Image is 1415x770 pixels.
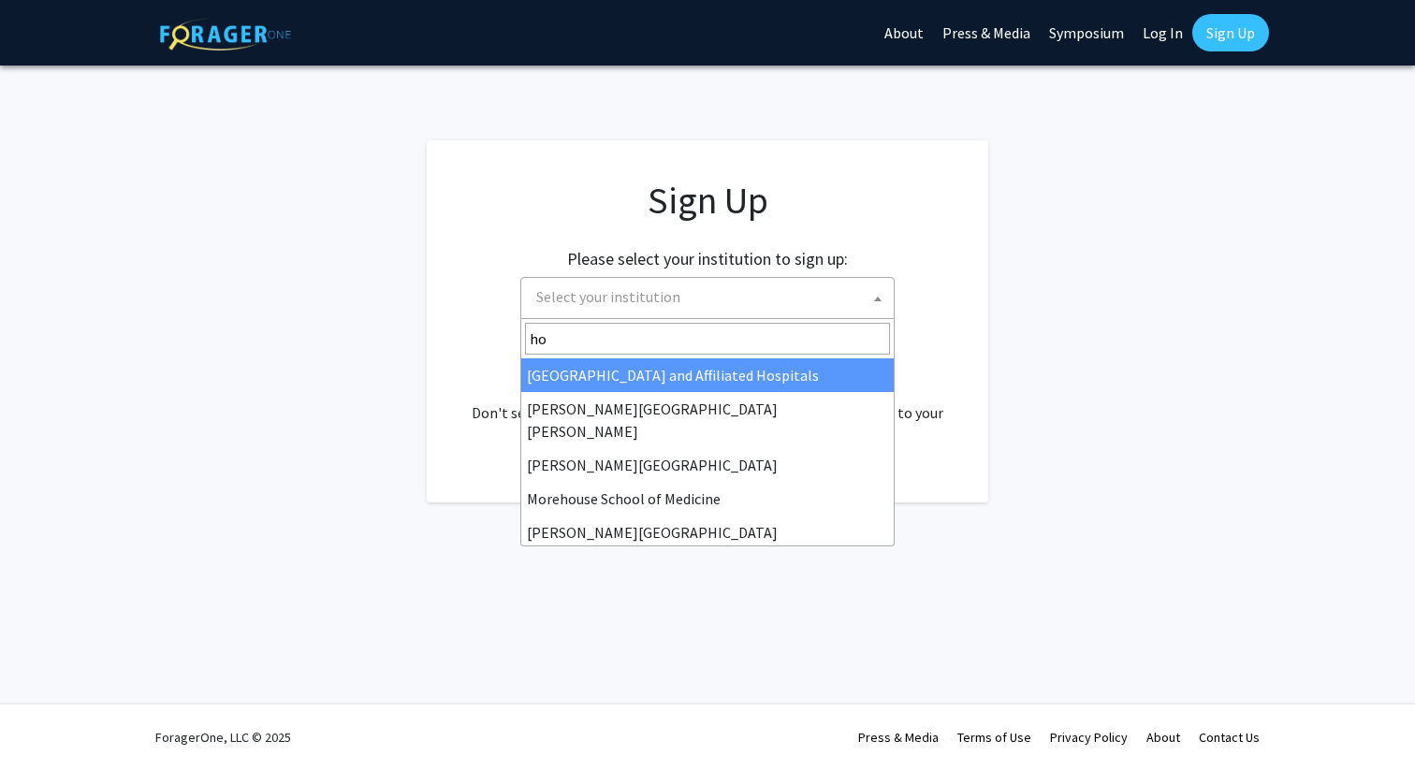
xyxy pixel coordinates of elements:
[529,278,894,316] span: Select your institution
[567,249,848,269] h2: Please select your institution to sign up:
[536,287,680,306] span: Select your institution
[858,729,939,746] a: Press & Media
[1199,729,1260,746] a: Contact Us
[1050,729,1128,746] a: Privacy Policy
[160,18,291,51] img: ForagerOne Logo
[521,516,894,549] li: [PERSON_NAME][GEOGRAPHIC_DATA]
[957,729,1031,746] a: Terms of Use
[521,392,894,448] li: [PERSON_NAME][GEOGRAPHIC_DATA][PERSON_NAME]
[464,178,951,223] h1: Sign Up
[525,323,890,355] input: Search
[1146,729,1180,746] a: About
[1192,14,1269,51] a: Sign Up
[520,277,895,319] span: Select your institution
[14,686,80,756] iframe: Chat
[521,448,894,482] li: [PERSON_NAME][GEOGRAPHIC_DATA]
[521,358,894,392] li: [GEOGRAPHIC_DATA] and Affiliated Hospitals
[155,705,291,770] div: ForagerOne, LLC © 2025
[521,482,894,516] li: Morehouse School of Medicine
[464,356,951,446] div: Already have an account? . Don't see your institution? about bringing ForagerOne to your institut...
